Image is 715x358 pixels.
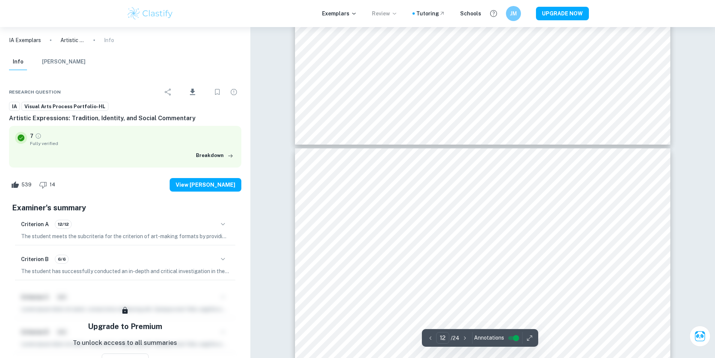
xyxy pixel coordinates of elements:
[22,103,108,110] span: Visual Arts Process Portfolio-HL
[9,89,61,95] span: Research question
[37,179,59,191] div: Dislike
[21,267,229,275] p: The student has successfully conducted an in-depth and critical investigation in their portfolio,...
[21,232,229,240] p: The student meets the subcriteria for the criterion of art-making formats by providing three art-...
[474,334,504,342] span: Annotations
[536,7,589,20] button: UPGRADE NOW
[322,9,357,18] p: Exemplars
[42,54,86,70] button: [PERSON_NAME]
[9,36,41,44] a: IA Exemplars
[35,133,42,139] a: Grade fully verified
[9,102,20,111] a: IA
[60,36,84,44] p: Artistic Expressions: Tradition, Identity, and Social Commentary
[210,85,225,100] div: Bookmark
[451,334,459,342] p: / 24
[30,140,235,147] span: Fully verified
[509,9,518,18] h6: JM
[88,321,162,332] h5: Upgrade to Premium
[9,54,27,70] button: Info
[9,114,241,123] h6: Artistic Expressions: Tradition, Identity, and Social Commentary
[9,179,36,191] div: Like
[506,6,521,21] button: JM
[21,255,49,263] h6: Criterion B
[45,181,59,189] span: 14
[55,221,71,228] span: 12/12
[9,103,20,110] span: IA
[689,326,710,347] button: Ask Clai
[460,9,481,18] a: Schools
[30,132,33,140] p: 7
[73,338,177,348] p: To unlock access to all summaries
[177,82,208,102] div: Download
[104,36,114,44] p: Info
[55,256,68,263] span: 6/6
[170,178,241,192] button: View [PERSON_NAME]
[416,9,445,18] a: Tutoring
[17,181,36,189] span: 539
[12,202,238,213] h5: Examiner's summary
[126,6,174,21] img: Clastify logo
[21,102,108,111] a: Visual Arts Process Portfolio-HL
[372,9,397,18] p: Review
[194,150,235,161] button: Breakdown
[161,85,176,100] div: Share
[21,220,49,228] h6: Criterion A
[226,85,241,100] div: Report issue
[487,7,500,20] button: Help and Feedback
